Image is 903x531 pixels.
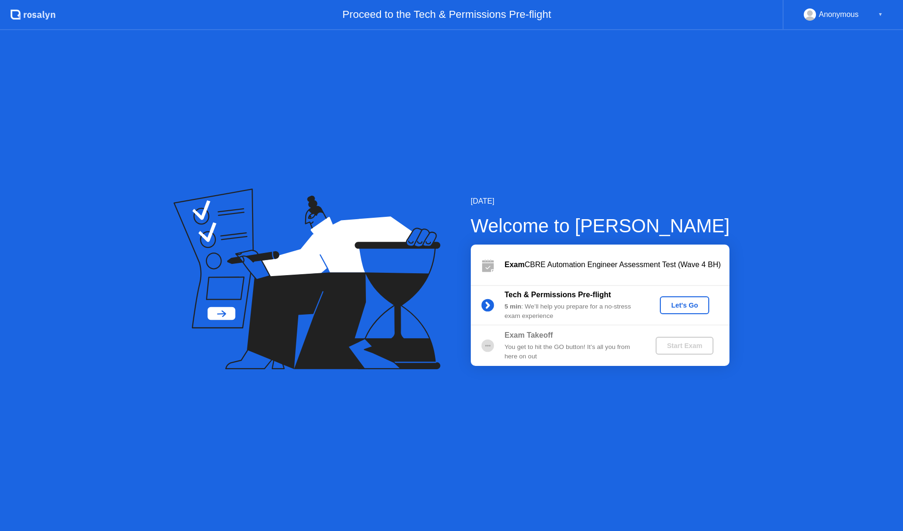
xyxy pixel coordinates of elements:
div: Start Exam [659,342,710,349]
button: Let's Go [660,296,709,314]
b: Exam [505,261,525,269]
div: ▼ [878,8,883,21]
div: Let's Go [664,301,705,309]
div: Anonymous [819,8,859,21]
b: Exam Takeoff [505,331,553,339]
div: [DATE] [471,196,730,207]
b: Tech & Permissions Pre-flight [505,291,611,299]
button: Start Exam [656,337,713,355]
div: Welcome to [PERSON_NAME] [471,212,730,240]
div: : We’ll help you prepare for a no-stress exam experience [505,302,640,321]
div: You get to hit the GO button! It’s all you from here on out [505,342,640,362]
b: 5 min [505,303,522,310]
div: CBRE Automation Engineer Assessment Test (Wave 4 BH) [505,259,729,270]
